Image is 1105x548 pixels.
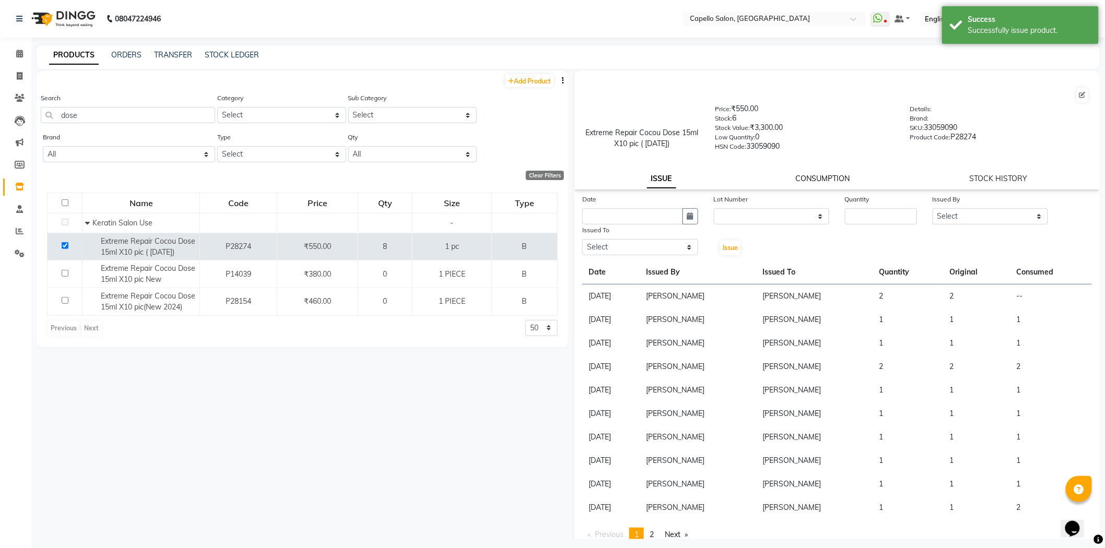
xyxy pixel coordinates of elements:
td: 1 [944,308,1010,331]
a: PRODUCTS [49,46,99,65]
td: [PERSON_NAME] [757,449,873,472]
td: 2 [873,355,944,378]
span: - [450,218,453,228]
span: P14039 [226,269,251,279]
span: 1 pc [445,242,459,251]
td: [PERSON_NAME] [640,425,756,449]
td: 1 [873,496,944,519]
td: [PERSON_NAME] [640,449,756,472]
span: B [522,269,527,279]
label: Qty [348,133,358,142]
label: Stock: [715,114,732,123]
label: Date [582,195,596,204]
a: STOCK HISTORY [970,174,1028,183]
td: [DATE] [582,308,640,331]
span: ₹550.00 [304,242,331,251]
td: 1 [944,449,1010,472]
span: Previous [595,530,624,539]
td: [DATE] [582,496,640,519]
div: Extreme Repair Cocou Dose 15ml X10 pic ( [DATE]) [585,102,699,124]
td: 1 [944,402,1010,425]
label: Stock Value: [715,123,750,133]
a: Next [660,528,693,542]
td: 1 [873,331,944,355]
td: [PERSON_NAME] [640,355,756,378]
td: [PERSON_NAME] [757,402,873,425]
label: Lot Number [714,195,748,204]
span: 1 PIECE [439,296,465,306]
td: [PERSON_NAME] [640,496,756,519]
div: Code [201,194,276,212]
div: 33059090 [715,141,895,156]
div: Size [413,194,491,212]
td: [PERSON_NAME] [640,402,756,425]
a: TRANSFER [154,50,192,59]
td: [PERSON_NAME] [757,331,873,355]
a: CONSUMPTION [796,174,850,183]
a: ISSUE [647,170,676,188]
td: [PERSON_NAME] [640,472,756,496]
td: 2 [1010,355,1092,378]
td: [DATE] [582,472,640,496]
span: 8 [383,242,387,251]
td: 1 [1010,331,1092,355]
td: [PERSON_NAME] [757,378,873,402]
td: 1 [944,378,1010,402]
td: [DATE] [582,378,640,402]
label: Details: [910,104,932,114]
span: 1 PIECE [439,269,465,279]
div: 0 [715,132,895,146]
label: Issued By [933,195,960,204]
div: Successfully issue product. [968,25,1091,36]
td: 2 [944,355,1010,378]
td: [PERSON_NAME] [757,425,873,449]
label: Search [41,93,61,103]
img: logo [27,4,98,33]
th: Quantity [873,260,944,284]
td: 1 [944,425,1010,449]
button: Issue [720,241,740,255]
th: Issued By [640,260,756,284]
div: Clear Filters [526,171,564,180]
td: [DATE] [582,355,640,378]
div: ₹3,300.00 [715,122,895,137]
td: 1 [1010,472,1092,496]
td: [PERSON_NAME] [640,331,756,355]
td: 1 [873,402,944,425]
span: Issue [723,244,738,252]
td: 2 [873,284,944,308]
td: [PERSON_NAME] [757,284,873,308]
td: 1 [1010,308,1092,331]
th: Issued To [757,260,873,284]
td: 1 [1010,449,1092,472]
label: HSN Code: [715,142,746,151]
th: Original [944,260,1010,284]
span: 0 [383,296,387,306]
span: Keratin Salon Use [92,218,152,228]
label: SKU: [910,123,924,133]
label: Type [217,133,231,142]
td: [DATE] [582,425,640,449]
td: 1 [944,472,1010,496]
td: [DATE] [582,402,640,425]
td: 1 [873,472,944,496]
label: Low Quantity: [715,133,755,142]
img: avatar [627,87,657,98]
div: Price [278,194,357,212]
div: 6 [715,113,895,127]
label: Category [217,93,243,103]
div: ₹550.00 [715,103,895,118]
td: [PERSON_NAME] [640,308,756,331]
span: P28154 [226,296,251,306]
span: 0 [383,269,387,279]
td: 1 [1010,378,1092,402]
div: 33059090 [910,122,1090,137]
td: 1 [1010,402,1092,425]
span: ₹380.00 [304,269,331,279]
td: 2 [944,284,1010,308]
div: P28274 [910,132,1090,146]
td: 1 [873,308,944,331]
span: 1 [634,530,639,539]
td: 2 [1010,496,1092,519]
b: 08047224946 [115,4,161,33]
